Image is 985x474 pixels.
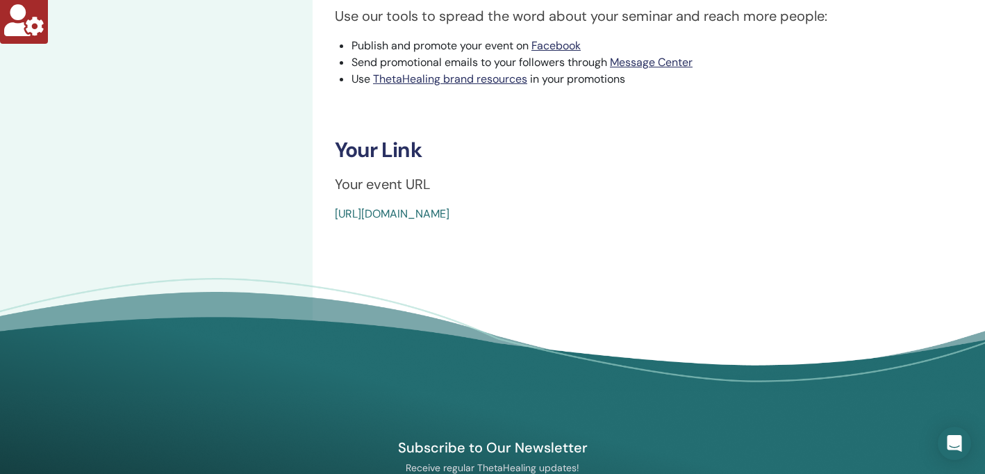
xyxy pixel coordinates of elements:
[332,439,653,457] h4: Subscribe to Our Newsletter
[351,71,947,88] li: Use in your promotions
[335,6,947,26] p: Use our tools to spread the word about your seminar and reach more people:
[610,55,693,70] a: Message Center
[531,38,581,53] a: Facebook
[373,72,527,86] a: ThetaHealing brand resources
[332,461,653,474] p: Receive regular ThetaHealing updates!
[938,427,971,460] div: Open Intercom Messenger
[335,206,449,221] a: [URL][DOMAIN_NAME]
[351,54,947,71] li: Send promotional emails to your followers through
[351,38,947,54] li: Publish and promote your event on
[335,138,947,163] h3: Your Link
[335,174,947,195] p: Your event URL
